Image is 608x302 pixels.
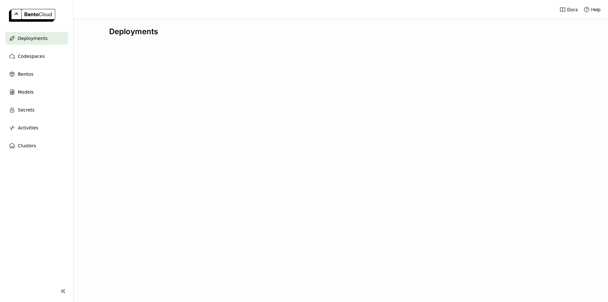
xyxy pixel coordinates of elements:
a: Clusters [5,139,68,152]
div: Deployments [109,27,573,36]
span: Bentos [18,70,33,78]
div: Help [583,6,601,13]
a: Models [5,86,68,98]
a: Docs [559,6,578,13]
a: Activities [5,121,68,134]
a: Secrets [5,104,68,116]
span: Help [591,7,601,12]
span: Models [18,88,34,96]
a: Bentos [5,68,68,81]
span: Activities [18,124,38,132]
span: Clusters [18,142,36,150]
span: Deployments [18,35,48,42]
span: Codespaces [18,52,45,60]
img: logo [9,9,55,22]
span: Docs [567,7,578,12]
span: Secrets [18,106,34,114]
